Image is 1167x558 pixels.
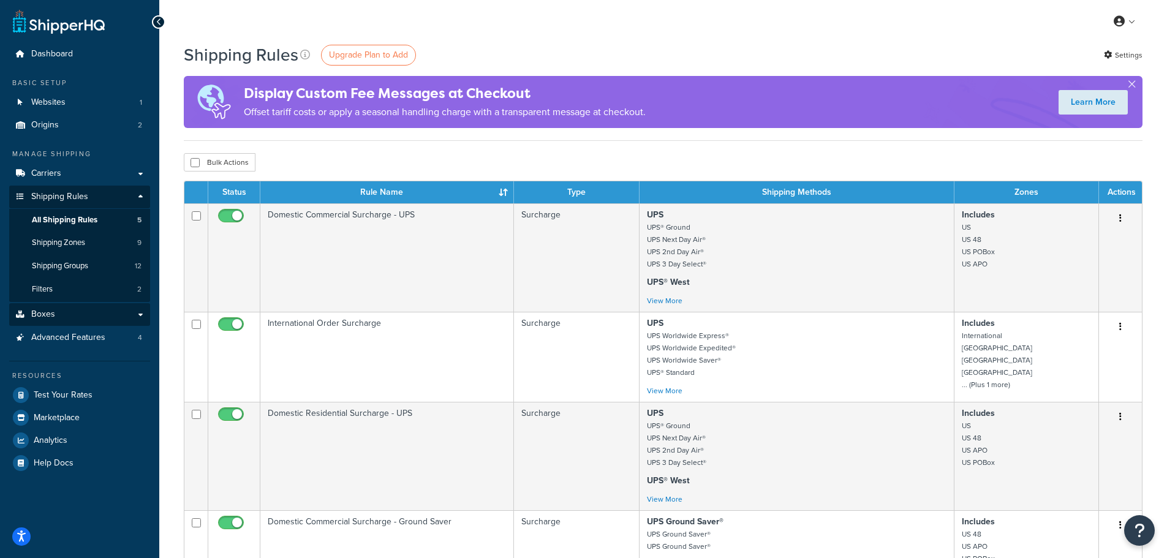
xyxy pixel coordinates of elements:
[31,192,88,202] span: Shipping Rules
[31,168,61,179] span: Carriers
[962,420,995,468] small: US US 48 US APO US POBox
[31,49,73,59] span: Dashboard
[647,330,736,378] small: UPS Worldwide Express® UPS Worldwide Expedited® UPS Worldwide Saver® UPS® Standard
[34,435,67,446] span: Analytics
[31,333,105,343] span: Advanced Features
[321,45,416,66] a: Upgrade Plan to Add
[138,120,142,130] span: 2
[34,413,80,423] span: Marketplace
[9,209,150,232] a: All Shipping Rules 5
[9,407,150,429] a: Marketplace
[34,390,93,401] span: Test Your Rates
[9,162,150,185] a: Carriers
[514,312,640,402] td: Surcharge
[184,76,244,128] img: duties-banner-06bc72dcb5fe05cb3f9472aba00be2ae8eb53ab6f0d8bb03d382ba314ac3c341.png
[962,515,995,528] strong: Includes
[31,97,66,108] span: Websites
[9,91,150,114] a: Websites 1
[9,429,150,451] a: Analytics
[32,284,53,295] span: Filters
[260,181,514,203] th: Rule Name : activate to sort column ascending
[962,317,995,330] strong: Includes
[9,186,150,208] a: Shipping Rules
[138,333,142,343] span: 4
[32,238,85,248] span: Shipping Zones
[9,149,150,159] div: Manage Shipping
[9,278,150,301] li: Filters
[13,9,105,34] a: ShipperHQ Home
[9,78,150,88] div: Basic Setup
[9,232,150,254] a: Shipping Zones 9
[514,203,640,312] td: Surcharge
[954,181,1099,203] th: Zones
[9,303,150,326] a: Boxes
[9,232,150,254] li: Shipping Zones
[647,529,711,552] small: UPS Ground Saver® UPS Ground Saver®
[184,43,298,67] h1: Shipping Rules
[962,208,995,221] strong: Includes
[9,452,150,474] a: Help Docs
[208,181,260,203] th: Status
[184,153,255,172] button: Bulk Actions
[9,278,150,301] a: Filters 2
[647,295,682,306] a: View More
[9,255,150,277] li: Shipping Groups
[1124,515,1155,546] button: Open Resource Center
[34,458,74,469] span: Help Docs
[514,402,640,510] td: Surcharge
[647,222,706,270] small: UPS® Ground UPS Next Day Air® UPS 2nd Day Air® UPS 3 Day Select®
[9,43,150,66] a: Dashboard
[647,474,690,487] strong: UPS® West
[647,494,682,505] a: View More
[1059,90,1128,115] a: Learn More
[640,181,954,203] th: Shipping Methods
[9,114,150,137] li: Origins
[1099,181,1142,203] th: Actions
[140,97,142,108] span: 1
[260,203,514,312] td: Domestic Commercial Surcharge - UPS
[9,186,150,302] li: Shipping Rules
[647,407,663,420] strong: UPS
[647,515,723,528] strong: UPS Ground Saver®
[32,215,97,225] span: All Shipping Rules
[244,83,646,104] h4: Display Custom Fee Messages at Checkout
[32,261,88,271] span: Shipping Groups
[135,261,142,271] span: 12
[9,91,150,114] li: Websites
[31,120,59,130] span: Origins
[9,326,150,349] li: Advanced Features
[647,385,682,396] a: View More
[9,114,150,137] a: Origins 2
[260,402,514,510] td: Domestic Residential Surcharge - UPS
[962,330,1032,390] small: International [GEOGRAPHIC_DATA] [GEOGRAPHIC_DATA] [GEOGRAPHIC_DATA] ... (Plus 1 more)
[9,384,150,406] a: Test Your Rates
[514,181,640,203] th: Type
[647,208,663,221] strong: UPS
[9,209,150,232] li: All Shipping Rules
[137,238,142,248] span: 9
[962,222,995,270] small: US US 48 US POBox US APO
[137,284,142,295] span: 2
[647,317,663,330] strong: UPS
[9,255,150,277] a: Shipping Groups 12
[244,104,646,121] p: Offset tariff costs or apply a seasonal handling charge with a transparent message at checkout.
[329,48,408,61] span: Upgrade Plan to Add
[647,276,690,288] strong: UPS® West
[962,407,995,420] strong: Includes
[9,371,150,381] div: Resources
[647,420,706,468] small: UPS® Ground UPS Next Day Air® UPS 2nd Day Air® UPS 3 Day Select®
[31,309,55,320] span: Boxes
[1104,47,1142,64] a: Settings
[260,312,514,402] td: International Order Surcharge
[9,326,150,349] a: Advanced Features 4
[137,215,142,225] span: 5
